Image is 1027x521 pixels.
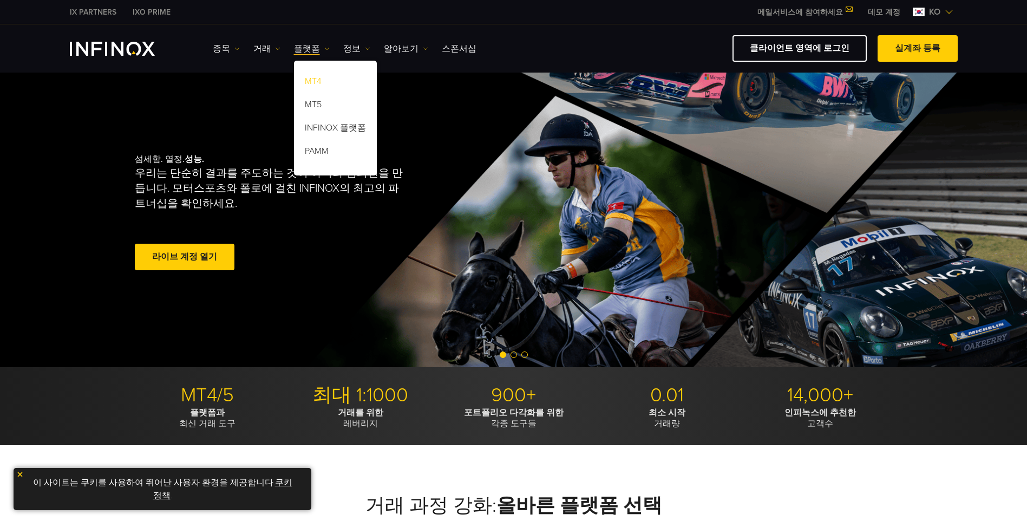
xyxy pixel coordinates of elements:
strong: 포트폴리오 다각화를 위한 [464,407,564,418]
p: 최신 거래 도구 [135,407,280,429]
a: 메일서비스에 참여하세요 [749,8,860,17]
p: 고객수 [748,407,893,429]
p: 레버리지 [288,407,433,429]
a: INFINOX 플랫폼 [294,118,377,141]
img: yellow close icon [16,471,24,478]
a: MT4 [294,71,377,95]
div: 섬세함. 열정. [135,136,476,290]
a: 거래 [253,42,280,55]
strong: 최소 시작 [649,407,685,418]
p: 각종 도구들 [441,407,586,429]
a: 정보 [343,42,370,55]
p: 900+ [441,383,586,407]
strong: 올바른 플랫폼 선택 [496,494,662,517]
strong: 성능. [185,154,204,165]
strong: 플랫폼과 [190,407,225,418]
span: Go to slide 1 [500,351,506,358]
span: ko [925,5,945,18]
a: INFINOX [62,6,125,18]
h2: 거래 과정 강화: [135,494,893,518]
a: 플랫폼 [294,42,330,55]
a: INFINOX MENU [860,6,908,18]
a: 라이브 계정 열기 [135,244,234,270]
a: 실계좌 등록 [878,35,958,62]
span: Go to slide 2 [511,351,517,358]
p: MT4/5 [135,383,280,407]
a: INFINOX [125,6,179,18]
a: MT5 [294,95,377,118]
a: 종목 [213,42,240,55]
a: 스폰서십 [442,42,476,55]
a: INFINOX Logo [70,42,180,56]
p: 0.01 [594,383,740,407]
p: 최대 1:1000 [288,383,433,407]
a: 알아보기 [384,42,428,55]
a: 클라이언트 영역에 로그인 [732,35,867,62]
p: 거래량 [594,407,740,429]
strong: 거래를 위한 [338,407,383,418]
p: 이 사이트는 쿠키를 사용하여 뛰어난 사용자 환경을 제공합니다. . [19,473,306,505]
strong: 인피녹스에 추천한 [784,407,856,418]
a: PAMM [294,141,377,165]
span: Go to slide 3 [521,351,528,358]
p: 우리는 단순히 결과를 주도하는 것이 아니라 챔피언을 만듭니다. 모터스포츠와 폴로에 걸친 INFINOX의 최고의 파트너십을 확인하세요. [135,166,408,211]
p: 14,000+ [748,383,893,407]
